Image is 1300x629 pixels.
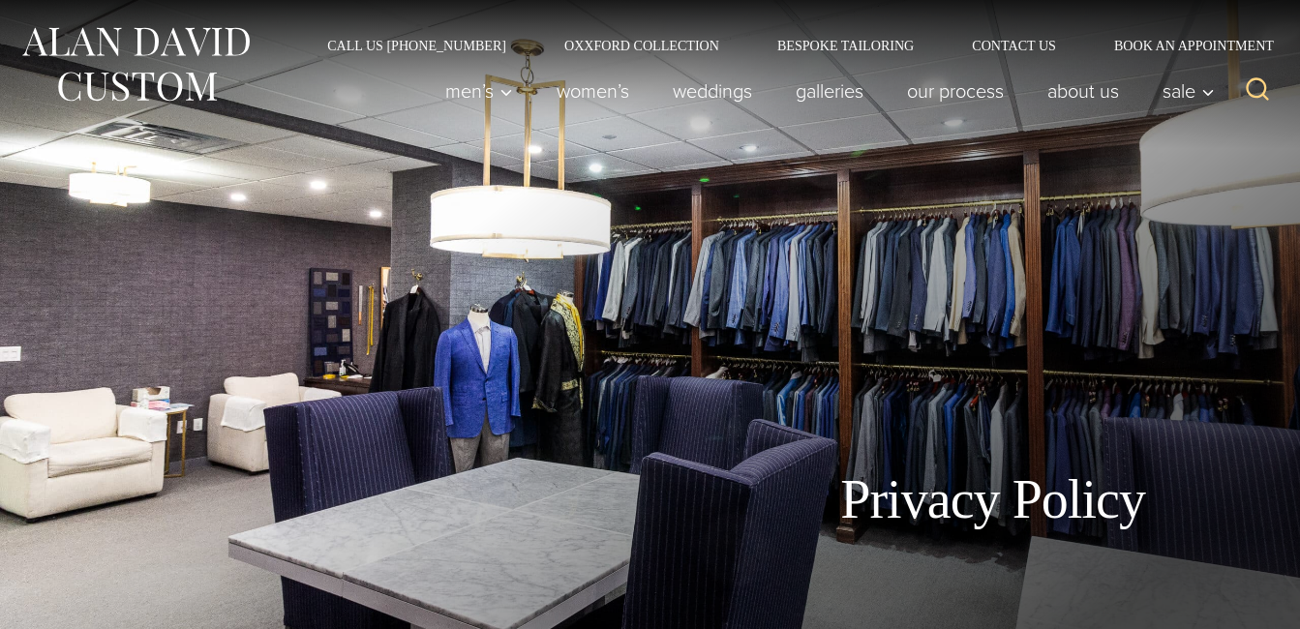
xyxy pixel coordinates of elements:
a: Call Us [PHONE_NUMBER] [298,39,535,52]
span: Men’s [445,81,513,101]
a: Book an Appointment [1085,39,1281,52]
img: Alan David Custom [19,21,252,107]
a: Galleries [774,72,886,110]
a: Bespoke Tailoring [748,39,943,52]
a: Contact Us [943,39,1085,52]
nav: Primary Navigation [424,72,1225,110]
a: Our Process [886,72,1026,110]
a: About Us [1026,72,1141,110]
nav: Secondary Navigation [298,39,1281,52]
a: Oxxford Collection [535,39,748,52]
a: weddings [651,72,774,110]
button: View Search Form [1234,68,1281,114]
h1: Privacy Policy [840,467,1145,532]
a: Women’s [535,72,651,110]
span: Sale [1163,81,1215,101]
